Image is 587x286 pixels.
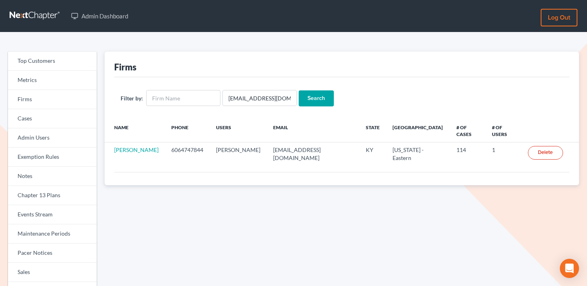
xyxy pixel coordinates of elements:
[8,205,97,224] a: Events Stream
[560,259,579,278] div: Open Intercom Messenger
[8,90,97,109] a: Firms
[359,142,386,166] td: KY
[359,119,386,142] th: State
[222,90,297,106] input: Users
[8,224,97,244] a: Maintenance Periods
[105,119,165,142] th: Name
[386,142,450,166] td: [US_STATE] - Eastern
[114,61,137,73] div: Firms
[8,52,97,71] a: Top Customers
[450,142,486,166] td: 114
[528,146,563,160] a: Delete
[8,148,97,167] a: Exemption Rules
[386,119,450,142] th: [GEOGRAPHIC_DATA]
[267,119,360,142] th: Email
[210,119,267,142] th: Users
[8,186,97,205] a: Chapter 13 Plans
[541,9,577,26] a: Log out
[210,142,267,166] td: [PERSON_NAME]
[146,90,220,106] input: Firm Name
[450,119,486,142] th: # of Cases
[114,146,159,153] a: [PERSON_NAME]
[165,142,210,166] td: 6064747844
[8,263,97,282] a: Sales
[486,142,522,166] td: 1
[8,244,97,263] a: Pacer Notices
[267,142,360,166] td: [EMAIL_ADDRESS][DOMAIN_NAME]
[8,109,97,128] a: Cases
[486,119,522,142] th: # of Users
[8,128,97,148] a: Admin Users
[121,94,143,102] label: Filter by:
[299,90,334,106] input: Search
[67,9,132,23] a: Admin Dashboard
[8,71,97,90] a: Metrics
[8,167,97,186] a: Notes
[165,119,210,142] th: Phone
